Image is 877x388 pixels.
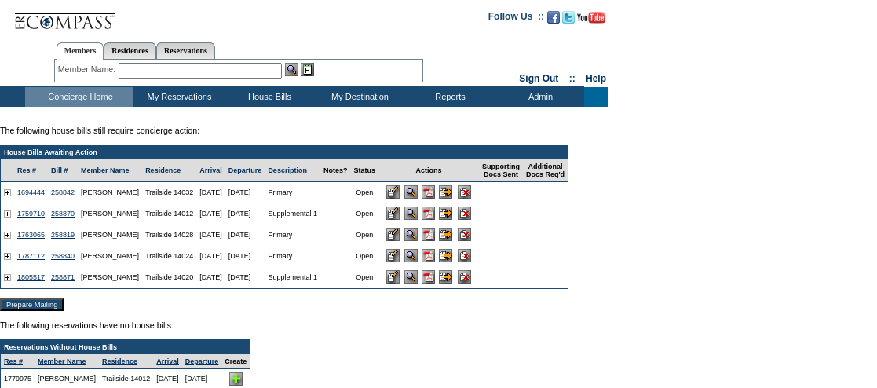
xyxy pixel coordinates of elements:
a: Departure [185,357,219,365]
td: [DATE] [225,225,265,246]
input: Delete [458,185,471,199]
td: Reports [404,87,494,107]
td: Open [350,225,378,246]
a: 258871 [51,273,75,281]
input: View [404,207,418,220]
img: View [285,63,298,76]
td: House Bills Awaiting Action [1,145,568,159]
td: [DATE] [196,246,225,267]
input: Edit [386,270,400,284]
input: Edit [386,249,400,262]
a: Arrival [199,167,222,174]
input: Edit [386,185,400,199]
a: Members [57,42,104,60]
a: Res # [4,357,23,365]
td: [DATE] [196,182,225,203]
input: Edit [386,228,400,241]
a: Member Name [81,167,130,174]
td: Open [350,246,378,267]
a: Res # [17,167,36,174]
td: Concierge Home [25,87,133,107]
td: Primary [265,225,320,246]
a: Become our fan on Facebook [547,16,560,25]
a: 1694444 [17,189,45,196]
td: Trailside 14024 [142,246,196,267]
td: [PERSON_NAME] [78,267,142,288]
a: 258870 [51,210,75,218]
a: 258842 [51,189,75,196]
img: Become our fan on Facebook [547,11,560,24]
td: [DATE] [196,225,225,246]
a: Residence [145,167,181,174]
td: Admin [494,87,584,107]
img: b_pdf.gif [422,228,435,241]
td: Status [350,159,378,182]
td: Actions [378,159,479,182]
a: 258819 [51,231,75,239]
a: Follow us on Twitter [562,16,575,25]
td: Create [221,354,250,369]
img: plus.gif [4,253,11,260]
img: Add House Bill [229,372,243,386]
img: plus.gif [4,232,11,239]
td: [DATE] [225,203,265,225]
input: Edit [386,207,400,220]
input: View [404,185,418,199]
td: Open [350,267,378,288]
td: Supplemental 1 [265,267,320,288]
input: View [404,228,418,241]
input: Delete [458,207,471,220]
img: plus.gif [4,189,11,196]
div: Member Name: [58,63,119,76]
a: Departure [228,167,262,174]
a: Arrival [156,357,179,365]
img: Follow us on Twitter [562,11,575,24]
input: Submit for Processing [439,185,452,199]
td: [DATE] [196,203,225,225]
a: Member Name [38,357,86,365]
img: b_pdf.gif [422,249,435,262]
input: View [404,270,418,284]
a: 1763065 [17,231,45,239]
td: Open [350,203,378,225]
a: 1787112 [17,252,45,260]
td: Supporting Docs Sent [479,159,523,182]
img: b_pdf.gif [422,185,435,199]
td: Open [350,182,378,203]
td: House Bills [223,87,313,107]
td: [DATE] [225,246,265,267]
a: Sign Out [519,73,558,84]
td: Primary [265,182,320,203]
a: Help [586,73,606,84]
input: Submit for Processing [439,270,452,284]
td: Trailside 14032 [142,182,196,203]
input: Submit for Processing [439,228,452,241]
td: Follow Us :: [488,9,544,28]
a: 1805517 [17,273,45,281]
td: [DATE] [196,267,225,288]
td: My Destination [313,87,404,107]
a: Bill # [51,167,68,174]
a: Reservations [156,42,215,59]
img: plus.gif [4,274,11,281]
td: [DATE] [225,182,265,203]
td: [PERSON_NAME] [78,246,142,267]
img: b_pdf.gif [422,270,435,284]
input: Delete [458,249,471,262]
a: 258840 [51,252,75,260]
td: Trailside 14012 [142,203,196,225]
input: Submit for Processing [439,249,452,262]
span: :: [569,73,576,84]
img: Reservations [301,63,314,76]
a: 1759710 [17,210,45,218]
td: Trailside 14020 [142,267,196,288]
td: [PERSON_NAME] [78,182,142,203]
input: Submit for Processing [439,207,452,220]
img: b_pdf.gif [422,207,435,220]
img: Subscribe to our YouTube Channel [577,12,605,24]
td: [PERSON_NAME] [78,225,142,246]
td: [PERSON_NAME] [78,203,142,225]
input: Delete [458,228,471,241]
td: Notes? [320,159,351,182]
img: plus.gif [4,210,11,218]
